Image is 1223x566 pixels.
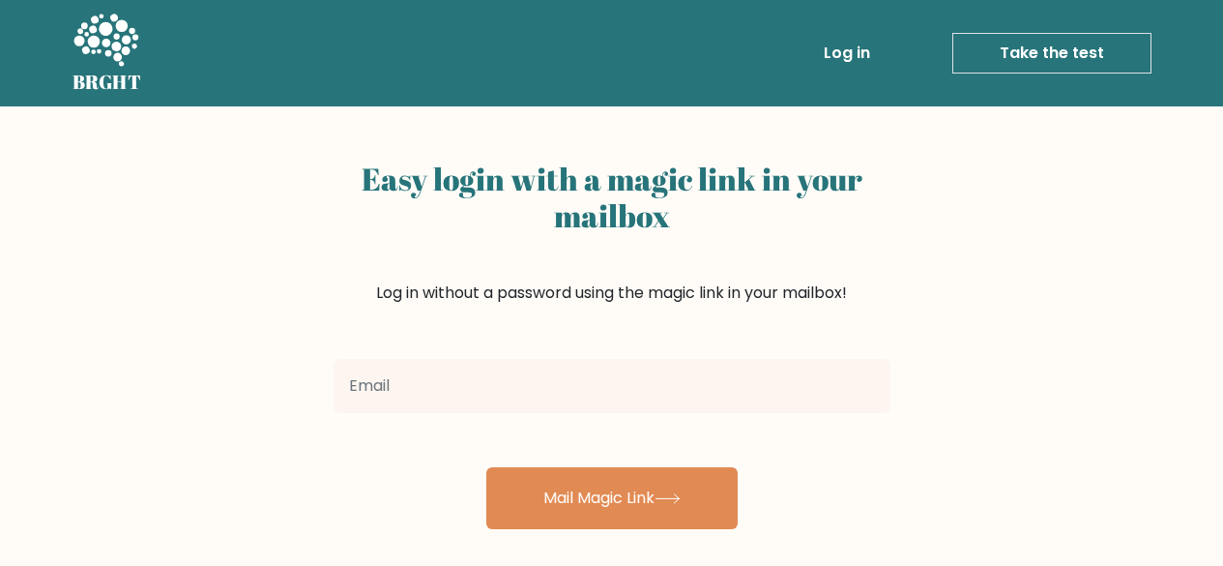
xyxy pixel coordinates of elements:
a: Log in [816,34,878,73]
div: Log in without a password using the magic link in your mailbox! [334,153,890,351]
h2: Easy login with a magic link in your mailbox [334,161,890,235]
a: BRGHT [73,8,142,99]
a: Take the test [952,33,1151,74]
input: Email [334,359,890,413]
h5: BRGHT [73,71,142,94]
button: Mail Magic Link [486,467,738,529]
